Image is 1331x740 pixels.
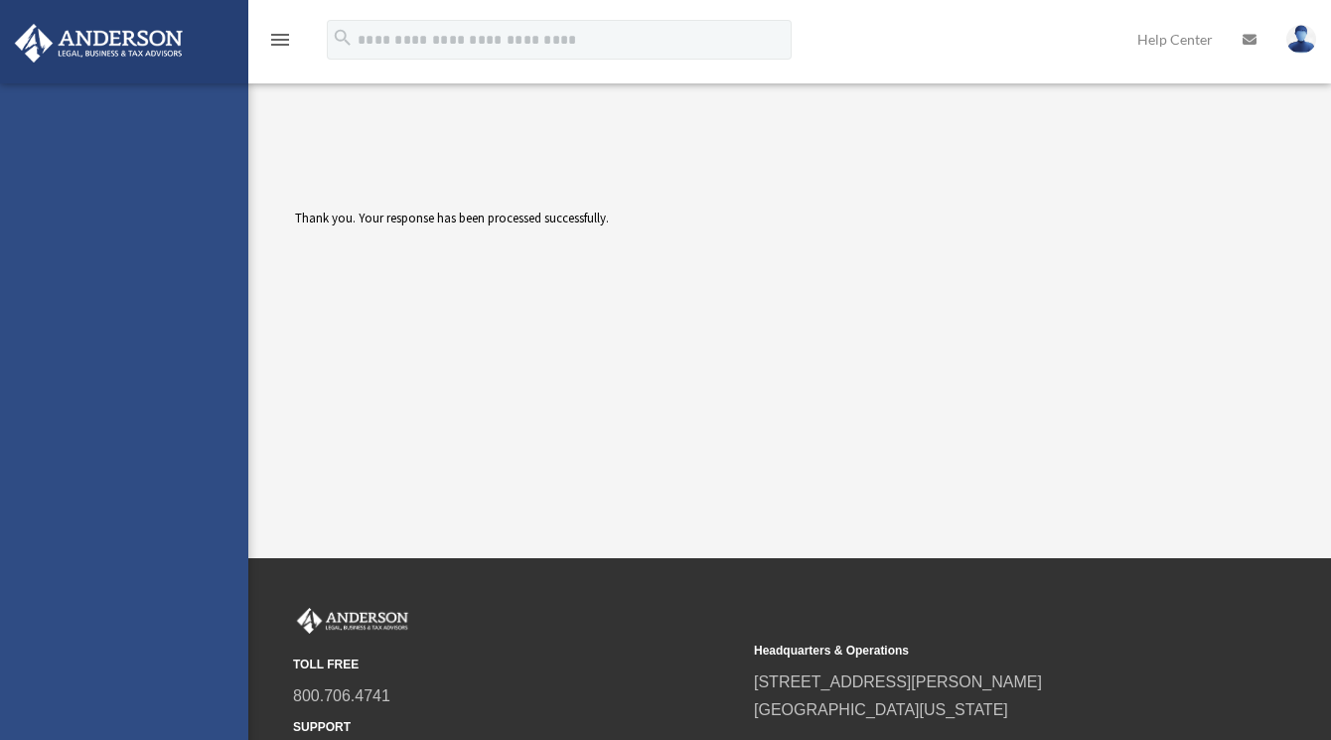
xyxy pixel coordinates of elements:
small: Headquarters & Operations [754,641,1201,662]
img: Anderson Advisors Platinum Portal [293,608,412,634]
i: menu [268,28,292,52]
img: Anderson Advisors Platinum Portal [9,24,189,63]
small: SUPPORT [293,717,740,738]
i: search [332,27,354,49]
a: [GEOGRAPHIC_DATA][US_STATE] [754,701,1008,718]
a: [STREET_ADDRESS][PERSON_NAME] [754,673,1042,690]
a: 800.706.4741 [293,687,390,704]
a: menu [268,35,292,52]
img: User Pic [1286,25,1316,54]
small: TOLL FREE [293,655,740,675]
div: Thank you. Your response has been processed successfully. [295,208,1034,357]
